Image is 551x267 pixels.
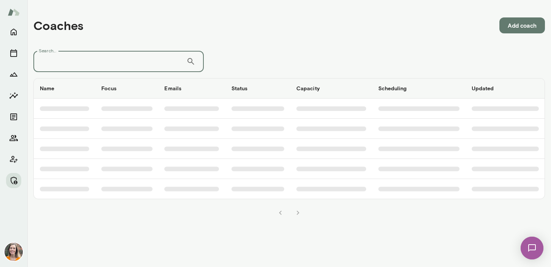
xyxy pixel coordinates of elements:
[33,199,545,220] div: pagination
[272,205,307,220] nav: pagination navigation
[231,85,284,92] h6: Status
[6,109,21,124] button: Documents
[378,85,460,92] h6: Scheduling
[6,152,21,167] button: Client app
[33,18,83,33] h4: Coaches
[6,46,21,61] button: Sessions
[34,79,545,199] table: coaches table
[6,24,21,39] button: Home
[8,5,20,19] img: Mento
[6,130,21,146] button: Members
[39,47,56,54] label: Search...
[5,243,23,261] img: Carrie Kelly
[6,88,21,103] button: Insights
[499,17,545,33] button: Add coach
[472,85,539,92] h6: Updated
[40,85,89,92] h6: Name
[296,85,366,92] h6: Capacity
[6,173,21,188] button: Manage
[6,67,21,82] button: Growth Plan
[101,85,153,92] h6: Focus
[164,85,219,92] h6: Emails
